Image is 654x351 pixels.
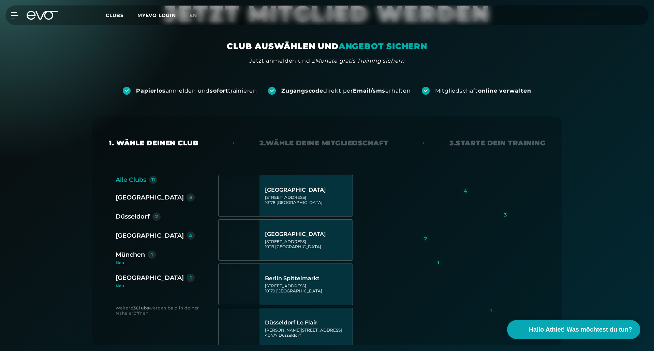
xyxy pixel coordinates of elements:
[136,87,257,95] div: anmelden und trainieren
[281,87,411,95] div: direkt per erhalten
[249,57,405,65] div: Jetzt anmelden und 2
[136,87,165,94] strong: Papierlos
[265,187,351,193] div: [GEOGRAPHIC_DATA]
[339,41,427,51] em: ANGEBOT SICHERN
[265,239,351,249] div: [STREET_ADDRESS] 10119 [GEOGRAPHIC_DATA]
[116,305,205,316] div: Weitere werden bald in deiner Nähe eröffnen
[265,283,351,293] div: [STREET_ADDRESS] 10179 [GEOGRAPHIC_DATA]
[137,12,176,18] a: MYEVO LOGIN
[265,231,351,238] div: [GEOGRAPHIC_DATA]
[151,177,155,182] div: 11
[353,87,385,94] strong: Email/sms
[315,58,405,64] em: Monate gratis Training sichern
[464,189,467,193] div: 4
[435,87,531,95] div: Mitgliedschaft
[116,193,184,202] div: [GEOGRAPHIC_DATA]
[151,252,153,257] div: 1
[227,41,427,52] div: CLUB AUSWÄHLEN UND
[265,319,351,326] div: Düsseldorf Le Flair
[136,305,149,310] strong: Clubs
[265,195,351,205] div: [STREET_ADDRESS] 10178 [GEOGRAPHIC_DATA]
[155,214,158,219] div: 2
[529,325,632,334] span: Hallo Athlet! Was möchtest du tun?
[281,87,323,94] strong: Zugangscode
[210,87,228,94] strong: sofort
[190,12,205,19] a: en
[106,12,137,18] a: Clubs
[265,328,351,338] div: [PERSON_NAME][STREET_ADDRESS] 40477 Düsseldorf
[116,261,200,265] div: Neu
[449,138,545,148] div: 3. Starte dein Training
[190,275,192,280] div: 1
[109,138,198,148] div: 1. Wähle deinen Club
[424,236,427,241] div: 2
[490,308,492,313] div: 1
[478,87,531,94] strong: online verwalten
[116,231,184,240] div: [GEOGRAPHIC_DATA]
[133,305,136,310] strong: 3
[116,250,145,259] div: München
[437,260,439,265] div: 1
[116,273,184,283] div: [GEOGRAPHIC_DATA]
[265,275,351,282] div: Berlin Spittelmarkt
[259,138,388,148] div: 2. Wähle deine Mitgliedschaft
[504,212,507,217] div: 3
[116,175,146,185] div: Alle Clubs
[189,233,192,238] div: 4
[507,320,640,339] button: Hallo Athlet! Was möchtest du tun?
[190,12,197,18] span: en
[116,284,195,288] div: Neu
[106,12,124,18] span: Clubs
[189,195,192,200] div: 3
[116,212,150,221] div: Düsseldorf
